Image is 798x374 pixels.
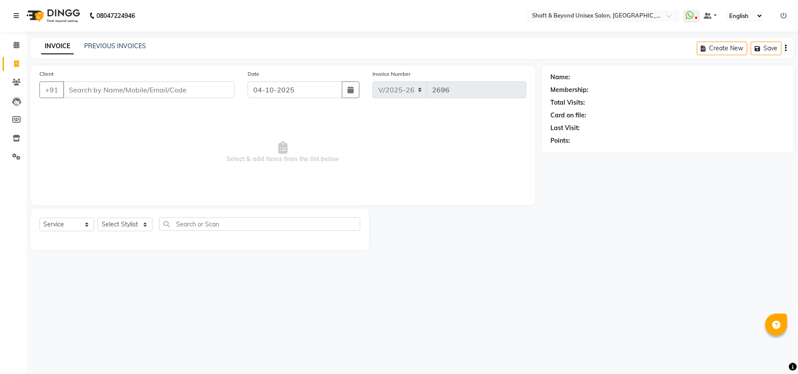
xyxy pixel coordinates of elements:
a: PREVIOUS INVOICES [84,42,146,50]
span: Select & add items from the list below [39,109,526,196]
label: Client [39,70,53,78]
input: Search by Name/Mobile/Email/Code [63,81,234,98]
button: Save [751,42,781,55]
iframe: chat widget [761,339,789,365]
button: Create New [697,42,747,55]
div: Last Visit: [550,123,580,133]
b: 08047224946 [96,4,135,28]
div: Points: [550,136,570,145]
a: INVOICE [41,39,74,54]
button: +91 [39,81,64,98]
input: Search or Scan [159,217,360,231]
div: Total Visits: [550,98,585,107]
img: logo [22,4,82,28]
label: Invoice Number [372,70,411,78]
div: Name: [550,73,570,82]
label: Date [248,70,259,78]
div: Card on file: [550,111,586,120]
div: Membership: [550,85,589,95]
